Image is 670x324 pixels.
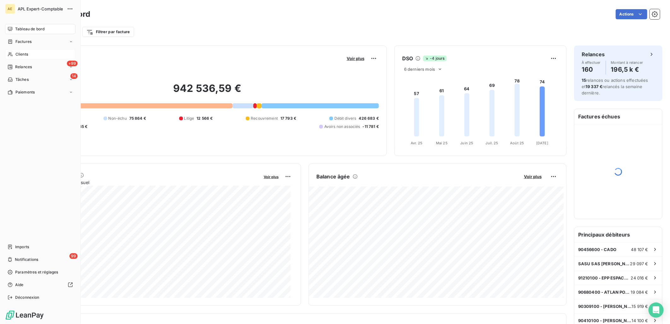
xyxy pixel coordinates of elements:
span: Non-échu [109,116,127,121]
span: 75 864 € [129,116,146,121]
span: 29 097 € [630,261,648,266]
span: Factures [15,39,32,45]
span: APL Expert-Comptable [18,6,63,11]
tspan: [DATE] [536,141,548,145]
span: 14 [70,73,78,79]
span: 90309100 - [PERSON_NAME] [578,304,632,309]
span: Recouvrement [251,116,278,121]
div: Open Intercom Messenger [649,303,664,318]
button: Filtrer par facture [82,27,134,37]
span: Voir plus [524,174,542,179]
span: À effectuer [582,61,601,64]
span: 99 [69,253,78,259]
img: Logo LeanPay [5,310,44,320]
span: SASU SAS [PERSON_NAME] [578,261,630,266]
tspan: Juin 25 [461,141,473,145]
span: -4 jours [423,56,446,61]
span: 90410100 - [PERSON_NAME] & [PERSON_NAME] [578,318,632,323]
span: 426 683 € [359,116,379,121]
button: Voir plus [345,56,366,61]
div: AE [5,4,15,14]
span: Notifications [15,257,38,262]
button: Voir plus [262,174,280,179]
h6: Principaux débiteurs [574,227,662,242]
span: 24 016 € [631,275,648,280]
span: 6 derniers mois [404,67,435,72]
span: 91210100 - EPP ESPACES PAYSAGES PROPRETE [578,275,631,280]
span: Montant à relancer [611,61,643,64]
span: Voir plus [264,175,279,179]
span: Paramètres et réglages [15,269,58,275]
h4: 160 [582,64,601,75]
span: +99 [67,61,78,66]
span: Tableau de bord [15,26,44,32]
span: 14 100 € [632,318,648,323]
tspan: Mai 25 [436,141,448,145]
span: Paiements [15,89,35,95]
h6: Factures échues [574,109,662,124]
span: 15 [582,78,586,83]
span: relances ou actions effectuées et relancés la semaine dernière. [582,78,648,95]
span: Aide [15,282,24,288]
span: 19 337 € [585,84,602,89]
span: Chiffre d'affaires mensuel [36,179,259,186]
span: 48 107 € [631,247,648,252]
tspan: Août 25 [510,141,524,145]
h6: Balance âgée [316,173,350,180]
span: Clients [15,51,28,57]
span: Relances [15,64,32,70]
span: Tâches [15,77,29,82]
span: 19 084 € [631,290,648,295]
span: 15 919 € [632,304,648,309]
tspan: Juil. 25 [486,141,498,145]
span: -11 781 € [363,124,379,129]
span: Imports [15,244,29,250]
span: Avoirs non associés [324,124,360,129]
span: 17 793 € [280,116,296,121]
span: Débit divers [334,116,356,121]
tspan: Avr. 25 [411,141,422,145]
h4: 196,5 k € [611,64,643,75]
button: Actions [616,9,647,19]
a: Aide [5,280,75,290]
span: 90680400 - ATLAN POSE [578,290,631,295]
h6: Relances [582,51,605,58]
h6: DSO [402,55,413,62]
span: Voir plus [347,56,364,61]
span: Déconnexion [15,295,39,300]
button: Voir plus [522,174,544,179]
span: Litige [184,116,194,121]
span: 12 566 € [197,116,213,121]
span: 90456600 - CADO [578,247,616,252]
h2: 942 536,59 € [36,82,379,101]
